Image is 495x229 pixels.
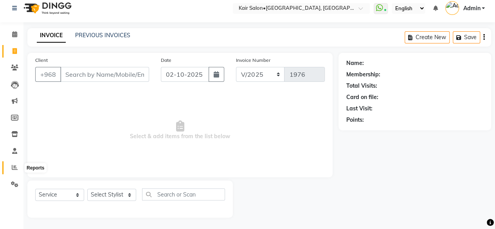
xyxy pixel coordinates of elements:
[346,70,380,79] div: Membership:
[405,31,450,43] button: Create New
[37,29,66,43] a: INVOICE
[35,57,48,64] label: Client
[161,57,171,64] label: Date
[346,93,378,101] div: Card on file:
[60,67,149,82] input: Search by Name/Mobile/Email/Code
[35,67,61,82] button: +968
[142,188,225,200] input: Search or Scan
[236,57,270,64] label: Invoice Number
[346,59,364,67] div: Name:
[346,116,364,124] div: Points:
[346,82,377,90] div: Total Visits:
[463,4,480,13] span: Admin
[25,163,46,173] div: Reports
[453,31,480,43] button: Save
[35,91,325,169] span: Select & add items from the list below
[445,1,459,15] img: Admin
[75,32,130,39] a: PREVIOUS INVOICES
[346,105,373,113] div: Last Visit:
